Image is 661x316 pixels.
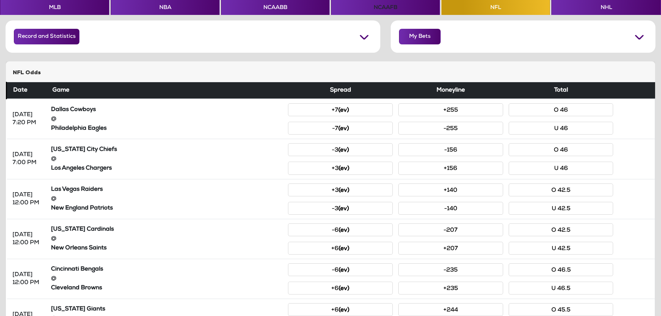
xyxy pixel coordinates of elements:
[288,202,393,215] button: -3(ev)
[51,126,107,131] strong: Philadelphia Eagles
[398,143,503,156] button: -156
[51,266,103,272] strong: Cincinnati Bengals
[288,143,393,156] button: -3(ev)
[288,263,393,276] button: -6(ev)
[48,82,286,99] th: Game
[51,205,113,211] strong: New England Patriots
[509,202,613,215] button: U 42.5
[288,303,393,316] button: +6(ev)
[51,306,105,312] strong: [US_STATE] Giants
[288,162,393,174] button: +3(ev)
[12,151,43,167] div: [DATE] 7:00 PM
[339,286,349,292] small: (ev)
[509,103,613,116] button: O 46
[12,271,43,287] div: [DATE] 12:00 PM
[509,162,613,174] button: U 46
[288,223,393,236] button: -6(ev)
[288,103,393,116] button: +7(ev)
[51,285,102,291] strong: Cleveland Browns
[12,231,43,247] div: [DATE] 12:00 PM
[51,107,96,113] strong: Dallas Cowboys
[285,82,396,99] th: Spread
[51,115,283,123] div: @
[396,82,506,99] th: Moneyline
[398,282,503,294] button: +235
[7,82,48,99] th: Date
[509,282,613,294] button: U 46.5
[509,223,613,236] button: O 42.5
[51,195,283,203] div: @
[338,108,349,113] small: (ev)
[509,143,613,156] button: O 46
[51,187,103,193] strong: Las Vegas Raiders
[339,307,349,313] small: (ev)
[339,228,349,233] small: (ev)
[12,191,43,207] div: [DATE] 12:00 PM
[339,267,349,273] small: (ev)
[288,183,393,196] button: +3(ev)
[14,29,79,44] button: Record and Statistics
[509,242,613,255] button: U 42.5
[338,126,349,132] small: (ev)
[398,223,503,236] button: -207
[509,303,613,316] button: O 45.5
[398,263,503,276] button: -235
[339,166,349,172] small: (ev)
[51,147,117,153] strong: [US_STATE] City Chiefs
[288,282,393,294] button: +6(ev)
[288,242,393,255] button: +6(ev)
[398,242,503,255] button: +207
[399,29,441,44] button: My Bets
[51,155,283,163] div: @
[506,82,616,99] th: Total
[51,245,107,251] strong: New Orleans Saints
[338,206,349,212] small: (ev)
[509,263,613,276] button: O 46.5
[13,70,648,76] h5: NFL Odds
[12,111,43,127] div: [DATE] 7:20 PM
[398,122,503,135] button: -255
[398,103,503,116] button: +255
[338,147,349,153] small: (ev)
[51,275,283,283] div: @
[51,235,283,243] div: @
[288,122,393,135] button: -7(ev)
[509,183,613,196] button: O 42.5
[509,122,613,135] button: U 46
[398,183,503,196] button: +140
[51,227,114,232] strong: [US_STATE] Cardinals
[339,246,349,252] small: (ev)
[51,165,112,171] strong: Los Angeles Chargers
[398,303,503,316] button: +244
[398,162,503,174] button: +156
[398,202,503,215] button: -140
[339,188,349,194] small: (ev)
